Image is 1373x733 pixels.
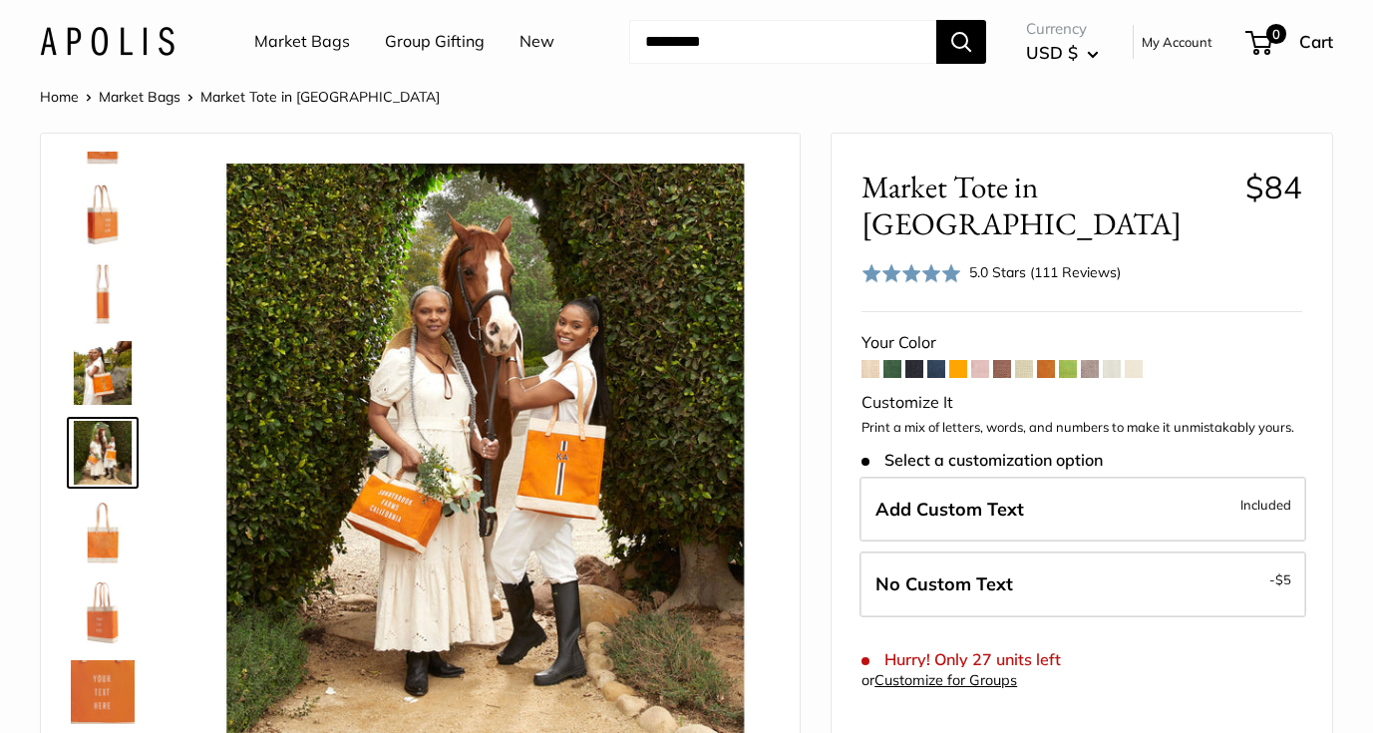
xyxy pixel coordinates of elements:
[71,580,135,644] img: Market Tote in Citrus
[1240,493,1291,517] span: Included
[67,178,139,249] a: Market Tote in Citrus
[40,27,174,56] img: Apolis
[936,20,986,64] button: Search
[40,84,440,110] nav: Breadcrumb
[1026,15,1099,43] span: Currency
[254,27,350,57] a: Market Bags
[874,671,1017,689] a: Customize for Groups
[71,182,135,245] img: Market Tote in Citrus
[71,660,135,724] img: description_Custom printed text with eco-friendly ink.
[200,88,440,106] span: Market Tote in [GEOGRAPHIC_DATA]
[67,656,139,728] a: description_Custom printed text with eco-friendly ink.
[629,20,936,64] input: Search...
[1275,571,1291,587] span: $5
[71,501,135,564] img: description_Seal of authenticity printed on the backside of every bag.
[1026,42,1078,63] span: USD $
[1247,26,1333,58] a: 0 Cart
[1142,30,1212,54] a: My Account
[71,341,135,405] img: Market Tote in Citrus
[1299,31,1333,52] span: Cart
[861,169,1229,242] span: Market Tote in [GEOGRAPHIC_DATA]
[71,261,135,325] img: description_12.5" wide, 15" high, 5.5" deep; handles: 11" drop
[861,328,1302,358] div: Your Color
[67,417,139,489] a: Market Tote in Citrus
[875,572,1013,595] span: No Custom Text
[1245,168,1302,206] span: $84
[67,497,139,568] a: description_Seal of authenticity printed on the backside of every bag.
[1026,37,1099,69] button: USD $
[40,88,79,106] a: Home
[861,388,1302,418] div: Customize It
[67,337,139,409] a: Market Tote in Citrus
[1266,24,1286,44] span: 0
[861,650,1060,669] span: Hurry! Only 27 units left
[861,258,1121,287] div: 5.0 Stars (111 Reviews)
[1269,567,1291,591] span: -
[859,477,1306,543] label: Add Custom Text
[861,667,1017,694] div: or
[519,27,554,57] a: New
[385,27,485,57] a: Group Gifting
[67,576,139,648] a: Market Tote in Citrus
[861,418,1302,438] p: Print a mix of letters, words, and numbers to make it unmistakably yours.
[99,88,180,106] a: Market Bags
[200,164,770,733] img: Market Tote in Citrus
[875,498,1024,521] span: Add Custom Text
[859,551,1306,617] label: Leave Blank
[861,451,1102,470] span: Select a customization option
[67,257,139,329] a: description_12.5" wide, 15" high, 5.5" deep; handles: 11" drop
[71,421,135,485] img: Market Tote in Citrus
[969,261,1121,283] div: 5.0 Stars (111 Reviews)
